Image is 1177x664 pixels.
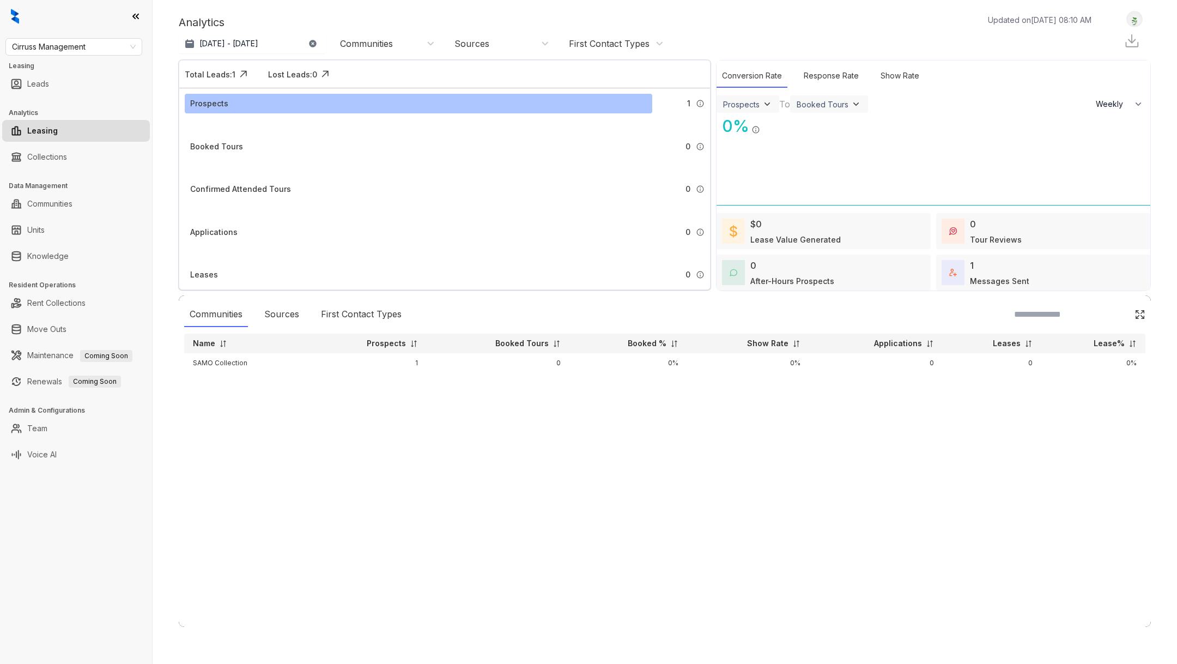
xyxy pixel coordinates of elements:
[2,73,150,95] li: Leads
[340,38,393,50] div: Communities
[190,226,238,238] div: Applications
[970,218,976,231] div: 0
[2,444,150,466] li: Voice AI
[454,38,489,50] div: Sources
[1094,338,1125,349] p: Lease%
[696,270,705,279] img: Info
[2,371,150,393] li: Renewals
[747,338,788,349] p: Show Rate
[685,226,690,238] span: 0
[1024,340,1033,348] img: sorting
[949,227,957,235] img: TourReviews
[730,225,737,238] img: LeaseValue
[9,108,152,118] h3: Analytics
[27,371,121,393] a: RenewalsComing Soon
[851,99,861,110] img: ViewFilterArrow
[730,269,737,277] img: AfterHoursConversations
[797,100,848,109] div: Booked Tours
[2,120,150,142] li: Leasing
[199,38,258,49] p: [DATE] - [DATE]
[184,353,308,373] td: SAMO Collection
[970,234,1022,245] div: Tour Reviews
[696,228,705,237] img: Info
[943,353,1041,373] td: 0
[27,318,66,340] a: Move Outs
[9,280,152,290] h3: Resident Operations
[410,340,418,348] img: sorting
[696,142,705,151] img: Info
[2,345,150,366] li: Maintenance
[760,116,776,132] img: Click Icon
[717,114,749,138] div: 0 %
[190,141,243,153] div: Booked Tours
[185,69,235,80] div: Total Leads: 1
[2,318,150,340] li: Move Outs
[27,193,72,215] a: Communities
[685,269,690,281] span: 0
[750,218,762,231] div: $0
[179,34,326,53] button: [DATE] - [DATE]
[308,353,427,373] td: 1
[184,302,248,327] div: Communities
[80,350,132,362] span: Coming Soon
[219,340,227,348] img: sorting
[779,98,790,111] div: To
[1112,310,1121,319] img: SearchIcon
[723,100,760,109] div: Prospects
[1041,353,1145,373] td: 0%
[9,61,152,71] h3: Leasing
[762,99,773,110] img: ViewFilterArrow
[27,444,57,466] a: Voice AI
[569,38,650,50] div: First Contact Types
[993,338,1021,349] p: Leases
[751,125,760,134] img: Info
[9,406,152,415] h3: Admin & Configurations
[2,193,150,215] li: Communities
[190,269,218,281] div: Leases
[316,302,407,327] div: First Contact Types
[685,183,690,195] span: 0
[268,69,317,80] div: Lost Leads: 0
[2,219,150,241] li: Units
[970,259,974,272] div: 1
[696,99,705,108] img: Info
[495,338,549,349] p: Booked Tours
[2,418,150,439] li: Team
[235,66,252,82] img: Click Icon
[750,234,841,245] div: Lease Value Generated
[9,181,152,191] h3: Data Management
[988,14,1091,26] p: Updated on [DATE] 08:10 AM
[809,353,943,373] td: 0
[1089,94,1150,114] button: Weekly
[750,275,834,287] div: After-Hours Prospects
[190,98,228,110] div: Prospects
[1127,14,1142,25] img: UserAvatar
[696,185,705,194] img: Info
[27,292,86,314] a: Rent Collections
[685,141,690,153] span: 0
[193,338,215,349] p: Name
[792,340,800,348] img: sorting
[687,98,690,110] span: 1
[798,64,864,88] div: Response Rate
[926,340,934,348] img: sorting
[970,275,1029,287] div: Messages Sent
[259,302,305,327] div: Sources
[1129,340,1137,348] img: sorting
[553,340,561,348] img: sorting
[69,376,121,388] span: Coming Soon
[687,353,809,373] td: 0%
[427,353,569,373] td: 0
[367,338,406,349] p: Prospects
[1096,99,1129,110] span: Weekly
[875,64,925,88] div: Show Rate
[569,353,687,373] td: 0%
[27,120,58,142] a: Leasing
[27,219,45,241] a: Units
[190,183,291,195] div: Confirmed Attended Tours
[717,64,787,88] div: Conversion Rate
[27,146,67,168] a: Collections
[11,9,19,24] img: logo
[1134,309,1145,320] img: Click Icon
[670,340,678,348] img: sorting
